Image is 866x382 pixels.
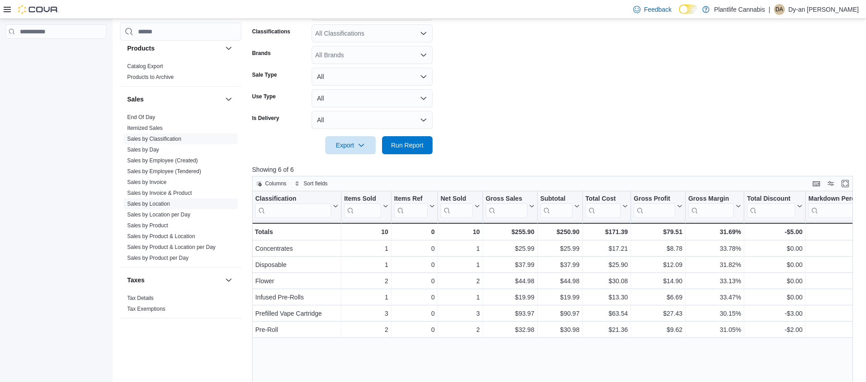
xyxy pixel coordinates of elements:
[127,179,166,185] a: Sales by Invoice
[747,195,795,218] div: Total Discount
[688,195,734,218] div: Gross Margin
[265,180,286,187] span: Columns
[688,244,741,254] div: 33.78%
[255,226,338,237] div: Totals
[775,4,783,15] span: Da
[486,195,527,203] div: Gross Sales
[255,292,338,303] div: Infused Pre-Rolls
[441,325,480,336] div: 2
[486,308,534,319] div: $93.97
[688,226,741,237] div: 31.69%
[441,276,480,287] div: 2
[255,308,338,319] div: Prefilled Vape Cartridge
[18,5,59,14] img: Cova
[127,44,221,53] button: Products
[585,325,627,336] div: $21.36
[344,195,381,203] div: Items Sold
[255,325,338,336] div: Pre-Roll
[394,195,428,203] div: Items Ref
[747,226,802,237] div: -$5.00
[394,226,435,237] div: 0
[127,305,166,313] span: Tax Exemptions
[747,195,795,203] div: Total Discount
[585,308,627,319] div: $63.54
[688,195,734,203] div: Gross Margin
[255,276,338,287] div: Flower
[127,168,201,175] span: Sales by Employee (Tendered)
[127,63,163,69] a: Catalog Export
[252,28,290,35] label: Classifications
[634,325,682,336] div: $9.62
[127,63,163,70] span: Catalog Export
[344,308,388,319] div: 3
[634,276,682,287] div: $14.90
[127,295,154,301] a: Tax Details
[312,111,433,129] button: All
[441,195,473,203] div: Net Sold
[252,50,271,57] label: Brands
[291,178,331,189] button: Sort fields
[688,308,741,319] div: 30.15%
[312,68,433,86] button: All
[255,195,338,218] button: Classification
[344,195,388,218] button: Items Sold
[252,93,276,100] label: Use Type
[747,308,802,319] div: -$3.00
[747,325,802,336] div: -$2.00
[255,244,338,254] div: Concentrates
[127,124,163,132] span: Itemized Sales
[255,260,338,271] div: Disposable
[127,189,192,197] span: Sales by Invoice & Product
[486,195,527,218] div: Gross Sales
[840,178,851,189] button: Enter fullscreen
[344,260,388,271] div: 1
[127,306,166,312] a: Tax Exemptions
[127,255,189,261] a: Sales by Product per Day
[774,4,785,15] div: Dy-an Crisostomo
[441,292,480,303] div: 1
[540,292,579,303] div: $19.99
[127,295,154,302] span: Tax Details
[252,71,277,78] label: Sale Type
[127,233,195,240] span: Sales by Product & Location
[127,244,216,250] a: Sales by Product & Location per Day
[391,141,424,150] span: Run Report
[540,195,572,218] div: Subtotal
[747,195,802,218] button: Total Discount
[585,244,627,254] div: $17.21
[540,308,579,319] div: $90.97
[540,244,579,254] div: $25.99
[634,292,682,303] div: $6.69
[688,260,741,271] div: 31.82%
[394,292,435,303] div: 0
[223,94,234,105] button: Sales
[127,276,221,285] button: Taxes
[255,195,331,218] div: Classification
[127,74,174,81] span: Products to Archive
[811,178,822,189] button: Keyboard shortcuts
[127,114,155,120] a: End Of Day
[634,195,675,218] div: Gross Profit
[127,212,190,218] a: Sales by Location per Day
[788,4,859,15] p: Dy-an [PERSON_NAME]
[127,200,170,207] span: Sales by Location
[688,325,741,336] div: 31.05%
[441,308,480,319] div: 3
[486,325,534,336] div: $32.98
[127,157,198,164] span: Sales by Employee (Created)
[441,244,480,254] div: 1
[223,43,234,54] button: Products
[486,195,534,218] button: Gross Sales
[127,201,170,207] a: Sales by Location
[714,4,765,15] p: Plantlife Cannabis
[344,276,388,287] div: 2
[127,147,159,153] a: Sales by Day
[127,95,221,104] button: Sales
[585,260,627,271] div: $25.90
[747,276,802,287] div: $0.00
[127,222,168,229] span: Sales by Product
[486,276,534,287] div: $44.98
[540,195,579,218] button: Subtotal
[331,136,370,154] span: Export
